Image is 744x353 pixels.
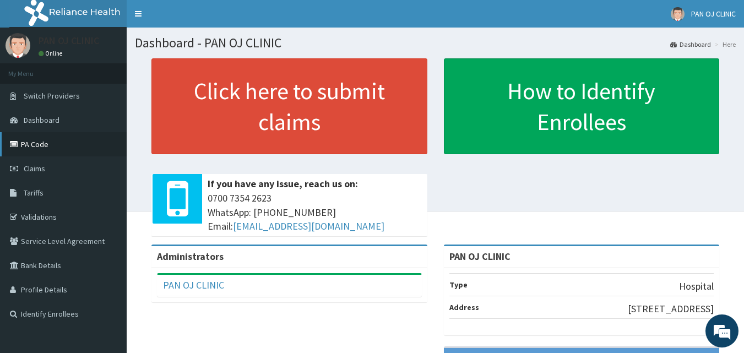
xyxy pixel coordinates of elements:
a: How to Identify Enrollees [444,58,720,154]
strong: PAN OJ CLINIC [449,250,511,263]
b: Address [449,302,479,312]
p: Hospital [679,279,714,294]
b: Type [449,280,468,290]
span: Tariffs [24,188,44,198]
p: PAN OJ CLINIC [39,36,99,46]
a: Online [39,50,65,57]
span: PAN OJ CLINIC [691,9,736,19]
p: [STREET_ADDRESS] [628,302,714,316]
span: 0700 7354 2623 WhatsApp: [PHONE_NUMBER] Email: [208,191,422,233]
a: Click here to submit claims [151,58,427,154]
b: Administrators [157,250,224,263]
span: Switch Providers [24,91,80,101]
h1: Dashboard - PAN OJ CLINIC [135,36,736,50]
a: PAN OJ CLINIC [163,279,224,291]
img: User Image [6,33,30,58]
a: Dashboard [670,40,711,49]
li: Here [712,40,736,49]
span: Claims [24,164,45,173]
b: If you have any issue, reach us on: [208,177,358,190]
a: [EMAIL_ADDRESS][DOMAIN_NAME] [233,220,384,232]
img: User Image [671,7,685,21]
span: Dashboard [24,115,59,125]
